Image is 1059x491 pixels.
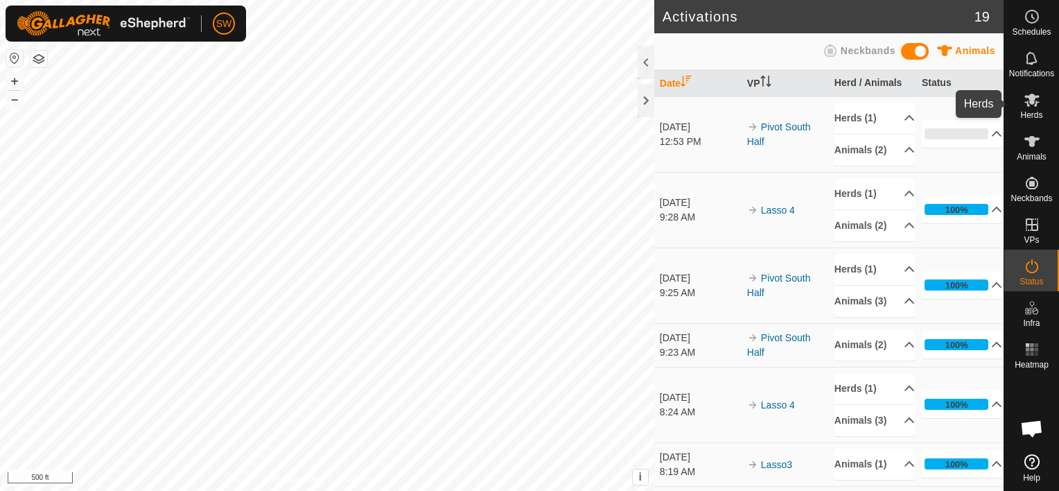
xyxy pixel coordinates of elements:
p-accordion-header: 100% [922,271,1003,299]
img: arrow [747,273,758,284]
div: 100% [925,399,989,410]
div: [DATE] [660,450,740,465]
p-accordion-header: Herds (1) [834,254,915,285]
p-accordion-header: Animals (1) [834,449,915,480]
div: 0% [925,128,989,139]
span: Help [1023,474,1040,482]
p-accordion-header: Animals (3) [834,405,915,436]
div: 8:24 AM [660,405,740,420]
th: Herd / Animals [829,70,916,97]
button: i [633,470,648,485]
img: Gallagher Logo [17,11,190,36]
p-accordion-header: 0% [922,120,1003,148]
h2: Activations [663,8,974,25]
a: Contact Us [341,473,382,485]
div: 12:53 PM [660,135,740,149]
a: Help [1004,449,1059,488]
span: Status [1019,277,1043,286]
span: Schedules [1012,28,1051,36]
div: 100% [945,203,968,216]
div: 100% [925,339,989,350]
button: Map Layers [30,51,47,67]
a: Lasso 4 [761,205,795,216]
p-accordion-header: 100% [922,450,1003,478]
p-accordion-header: Animals (2) [834,135,915,166]
th: Date [654,70,742,97]
div: 9:28 AM [660,210,740,225]
p-sorticon: Activate to sort [681,78,692,89]
div: 8:19 AM [660,465,740,479]
button: + [6,73,23,89]
span: VPs [1024,236,1039,244]
p-accordion-header: Herds (1) [834,373,915,404]
a: Pivot South Half [747,332,811,358]
p-sorticon: Activate to sort [760,78,771,89]
button: Reset Map [6,50,23,67]
p-accordion-header: 100% [922,331,1003,359]
img: arrow [747,399,758,411]
p-accordion-header: 100% [922,196,1003,223]
span: Heatmap [1015,361,1049,369]
div: [DATE] [660,390,740,405]
div: [DATE] [660,331,740,345]
img: arrow [747,459,758,470]
span: i [639,471,642,483]
span: 19 [974,6,990,27]
p-accordion-header: Animals (2) [834,210,915,241]
div: [DATE] [660,120,740,135]
p-accordion-header: Herds (1) [834,178,915,209]
span: Herds [1020,111,1042,119]
span: Animals [1017,153,1047,161]
img: arrow [747,332,758,343]
p-accordion-header: Animals (2) [834,329,915,361]
span: SW [216,17,232,31]
div: 100% [925,458,989,470]
p-accordion-header: Animals (3) [834,286,915,317]
div: [DATE] [660,196,740,210]
div: 100% [925,204,989,215]
img: arrow [747,121,758,132]
span: Neckbands [1010,194,1052,203]
span: Infra [1023,319,1040,327]
div: 100% [945,398,968,411]
a: Pivot South Half [747,121,811,147]
a: Pivot South Half [747,273,811,298]
a: Lasso 4 [761,399,795,411]
div: 9:23 AM [660,345,740,360]
a: Privacy Policy [272,473,324,485]
a: Lasso3 [761,459,792,470]
a: Open chat [1011,408,1053,449]
div: 9:25 AM [660,286,740,300]
img: arrow [747,205,758,216]
div: 100% [945,338,968,352]
p-accordion-header: Herds (1) [834,103,915,134]
span: Notifications [1009,69,1054,78]
span: Animals [955,45,995,56]
button: – [6,91,23,107]
p-accordion-header: 100% [922,390,1003,418]
span: Neckbands [841,45,895,56]
div: 100% [945,458,968,471]
div: 100% [925,279,989,291]
div: [DATE] [660,271,740,286]
div: 100% [945,279,968,292]
th: VP [742,70,829,97]
th: Status [916,70,1004,97]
